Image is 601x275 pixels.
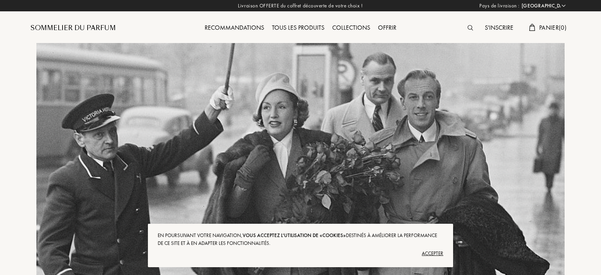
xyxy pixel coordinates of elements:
div: Accepter [158,247,443,260]
a: Collections [328,23,374,32]
div: Recommandations [201,23,268,33]
a: Offrir [374,23,400,32]
a: Sommelier du Parfum [31,23,116,33]
a: Tous les produits [268,23,328,32]
a: Recommandations [201,23,268,32]
div: Offrir [374,23,400,33]
img: search_icn.svg [468,25,473,31]
span: Panier ( 0 ) [539,23,567,32]
img: cart.svg [529,24,535,31]
a: S'inscrire [481,23,517,32]
span: Pays de livraison : [479,2,520,10]
div: S'inscrire [481,23,517,33]
div: Collections [328,23,374,33]
span: vous acceptez l'utilisation de «cookies» [243,232,346,239]
div: Tous les produits [268,23,328,33]
div: En poursuivant votre navigation, destinés à améliorer la performance de ce site et à en adapter l... [158,232,443,247]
